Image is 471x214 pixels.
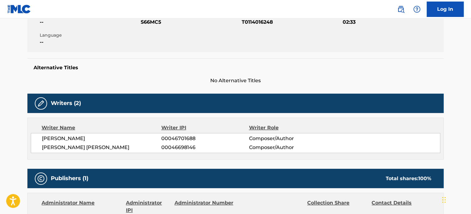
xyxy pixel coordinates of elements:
span: -- [40,38,139,46]
iframe: Chat Widget [440,184,471,214]
span: No Alternative Titles [27,77,444,84]
span: Composer/Author [249,144,328,151]
div: Writer Name [42,124,161,131]
h5: Publishers (1) [51,175,88,182]
span: -- [40,18,139,26]
h5: Alternative Titles [34,65,437,71]
div: Collection Share [307,199,367,214]
img: Publishers [37,175,45,182]
span: 00046698146 [161,144,249,151]
a: Log In [427,2,464,17]
div: Help [411,3,423,15]
span: S66MC5 [141,18,240,26]
img: search [397,6,405,13]
span: T0114016248 [242,18,341,26]
h5: Writers (2) [51,100,81,107]
div: Administrator Number [174,199,234,214]
span: 100 % [418,176,431,181]
span: 00046701688 [161,135,249,142]
div: Total shares: [386,175,431,182]
div: Drag [442,191,446,209]
img: Writers [37,100,45,107]
div: Writer IPI [161,124,249,131]
img: help [413,6,421,13]
div: Administrator Name [42,199,121,214]
div: Administrator IPI [126,199,170,214]
div: Contact Details [372,199,431,214]
div: Writer Role [249,124,328,131]
span: [PERSON_NAME] [42,135,161,142]
span: Language [40,32,139,38]
span: [PERSON_NAME] [PERSON_NAME] [42,144,161,151]
img: MLC Logo [7,5,31,14]
span: Composer/Author [249,135,328,142]
a: Public Search [395,3,407,15]
span: 02:33 [343,18,442,26]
